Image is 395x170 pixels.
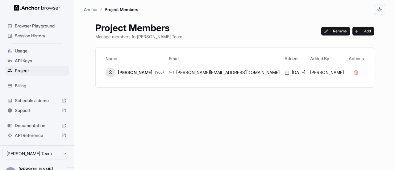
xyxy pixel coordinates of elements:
div: Session History [5,31,69,41]
button: Rename [321,27,350,35]
div: Project [5,66,69,76]
th: Added By [308,52,346,65]
button: Add [352,27,374,35]
div: Support [5,106,69,115]
div: [DATE] [285,69,305,76]
nav: breadcrumb [84,6,138,13]
span: Project [15,68,66,74]
th: Email [166,52,282,65]
div: [PERSON_NAME][EMAIL_ADDRESS][DOMAIN_NAME] [169,69,280,76]
p: Project Members [105,6,138,13]
div: [PERSON_NAME] [106,68,164,77]
span: Billing [15,83,66,89]
div: Usage [5,46,69,56]
span: (You) [155,70,164,75]
p: Manage members for [PERSON_NAME] Team [95,33,182,40]
td: [PERSON_NAME] [308,65,346,80]
div: API Keys [5,56,69,66]
p: Anchor [84,6,98,13]
span: Documentation [15,122,59,129]
div: Schedule a demo [5,96,69,106]
span: Support [15,107,59,114]
div: Documentation [5,121,69,131]
div: API Reference [5,131,69,140]
span: Session History [15,33,66,39]
span: Schedule a demo [15,97,59,104]
span: Browser Playground [15,23,66,29]
h1: Project Members [95,22,182,33]
th: Name [103,52,166,65]
th: Actions [346,52,366,65]
img: Anchor Logo [14,5,60,11]
span: API Reference [15,132,59,139]
span: Usage [15,48,66,54]
span: API Keys [15,58,66,64]
div: Billing [5,81,69,91]
th: Added [282,52,308,65]
div: Browser Playground [5,21,69,31]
